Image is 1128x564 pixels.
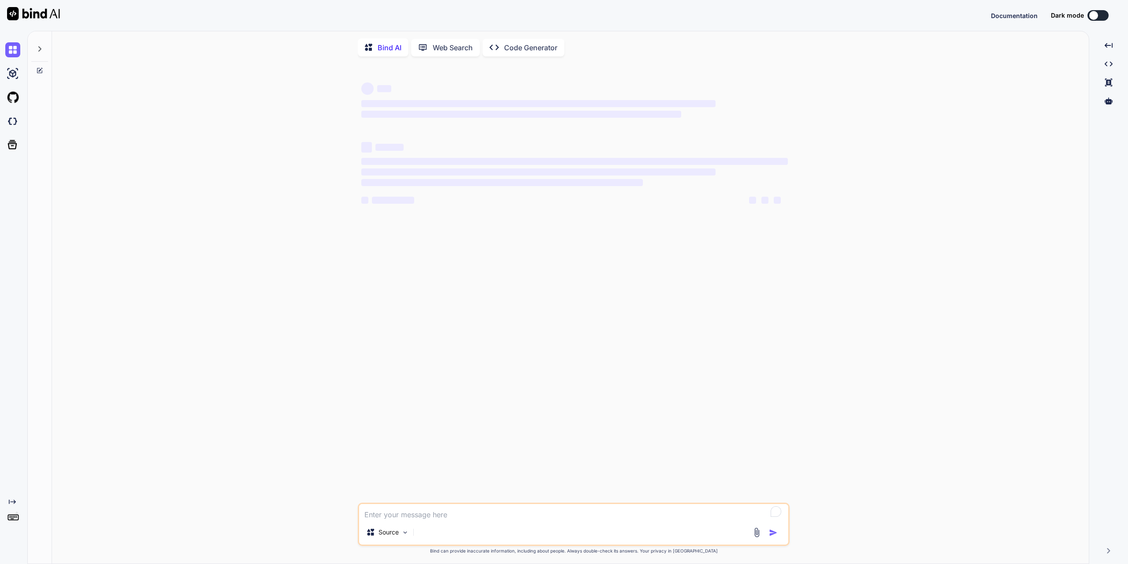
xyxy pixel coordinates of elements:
[361,179,643,186] span: ‌
[5,90,20,105] img: githubLight
[377,85,391,92] span: ‌
[361,100,715,107] span: ‌
[378,528,399,537] p: Source
[375,144,404,151] span: ‌
[991,12,1038,19] span: Documentation
[358,548,790,554] p: Bind can provide inaccurate information, including about people. Always double-check its answers....
[769,528,778,537] img: icon
[991,11,1038,20] button: Documentation
[361,168,715,176] span: ‌
[5,42,20,57] img: chat
[5,66,20,81] img: ai-studio
[378,42,401,53] p: Bind AI
[7,7,60,20] img: Bind AI
[361,111,681,118] span: ‌
[359,504,788,520] textarea: To enrich screen reader interactions, please activate Accessibility in Grammarly extension settings
[361,158,788,165] span: ‌
[752,527,762,538] img: attachment
[5,114,20,129] img: darkCloudIdeIcon
[361,142,372,153] span: ‌
[761,197,768,204] span: ‌
[433,42,473,53] p: Web Search
[504,42,557,53] p: Code Generator
[749,197,756,204] span: ‌
[1051,11,1084,20] span: Dark mode
[372,197,414,204] span: ‌
[774,197,781,204] span: ‌
[361,197,368,204] span: ‌
[401,529,409,536] img: Pick Models
[361,82,374,95] span: ‌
